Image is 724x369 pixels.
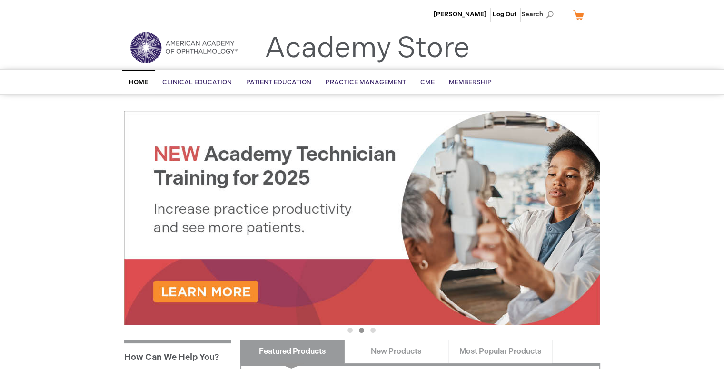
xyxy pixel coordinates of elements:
[265,31,470,66] a: Academy Store
[448,340,552,363] a: Most Popular Products
[493,10,516,18] a: Log Out
[129,78,148,86] span: Home
[344,340,448,363] a: New Products
[449,78,492,86] span: Membership
[347,328,353,333] button: 1 of 3
[420,78,435,86] span: CME
[434,10,486,18] a: [PERSON_NAME]
[162,78,232,86] span: Clinical Education
[359,328,364,333] button: 2 of 3
[246,78,311,86] span: Patient Education
[370,328,376,333] button: 3 of 3
[521,5,557,24] span: Search
[326,78,406,86] span: Practice Management
[240,340,345,363] a: Featured Products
